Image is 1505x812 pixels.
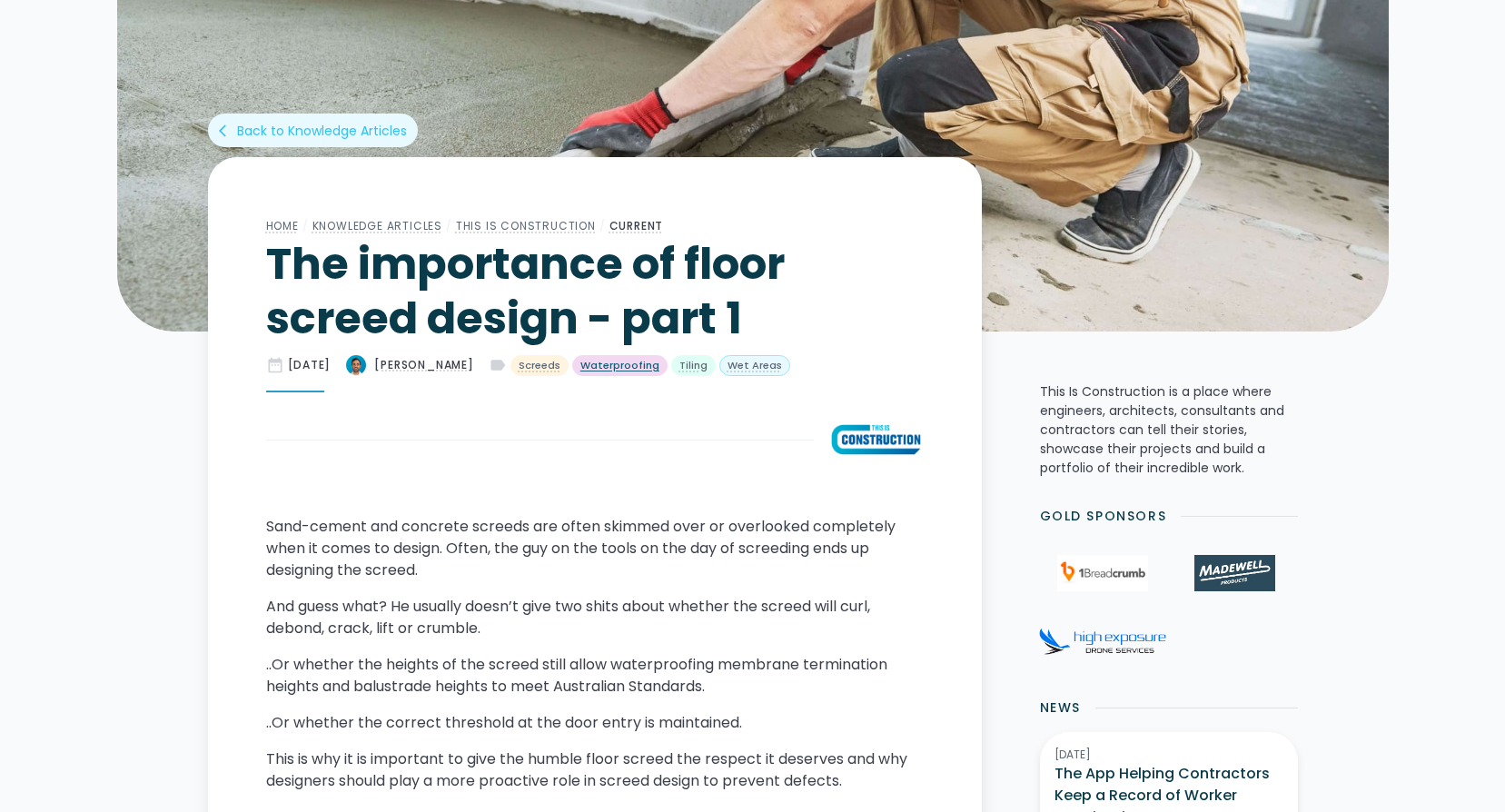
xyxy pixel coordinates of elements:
[679,358,708,373] div: Tiling
[572,355,668,377] a: Waterproofing
[312,218,442,233] a: Knowledge Articles
[828,421,924,458] img: The importance of floor screed design - part 1
[580,358,659,373] div: Waterproofing
[1039,628,1166,655] img: High Exposure
[1194,555,1274,591] img: Madewell Products
[1057,555,1148,591] img: 1Breadcrumb
[1040,698,1081,718] h2: News
[208,114,418,147] a: arrow_back_iosBack to Knowledge Articles
[728,358,782,373] div: Wet Areas
[237,122,407,140] div: Back to Knowledge Articles
[510,355,569,377] a: Screeds
[345,354,367,376] img: The importance of floor screed design - part 1
[266,712,924,734] p: ..Or whether the correct threshold at the door entry is maintained.
[671,355,716,377] a: Tiling
[489,356,507,374] div: label
[1040,382,1298,478] p: This Is Construction is a place where engineers, architects, consultants and contractors can tell...
[266,748,924,792] p: This is why it is important to give the humble floor screed the respect it deserves and why desig...
[609,218,664,233] a: Current
[1054,747,1283,763] div: [DATE]
[519,358,560,373] div: Screeds
[266,237,924,346] h1: The importance of floor screed design - part 1
[596,215,609,237] div: /
[442,215,456,237] div: /
[288,357,332,373] div: [DATE]
[719,355,790,377] a: Wet Areas
[266,516,924,581] p: Sand-cement and concrete screeds are often skimmed over or overlooked completely when it comes to...
[266,356,284,374] div: date_range
[1040,507,1167,526] h2: Gold Sponsors
[456,218,596,233] a: This Is Construction
[299,215,312,237] div: /
[219,122,233,140] div: arrow_back_ios
[374,357,473,373] div: [PERSON_NAME]
[266,596,924,639] p: And guess what? He usually doesn’t give two shits about whether the screed will curl, debond, cra...
[266,218,299,233] a: Home
[345,354,473,376] a: [PERSON_NAME]
[266,654,924,698] p: ..Or whether the heights of the screed still allow waterproofing membrane termination heights and...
